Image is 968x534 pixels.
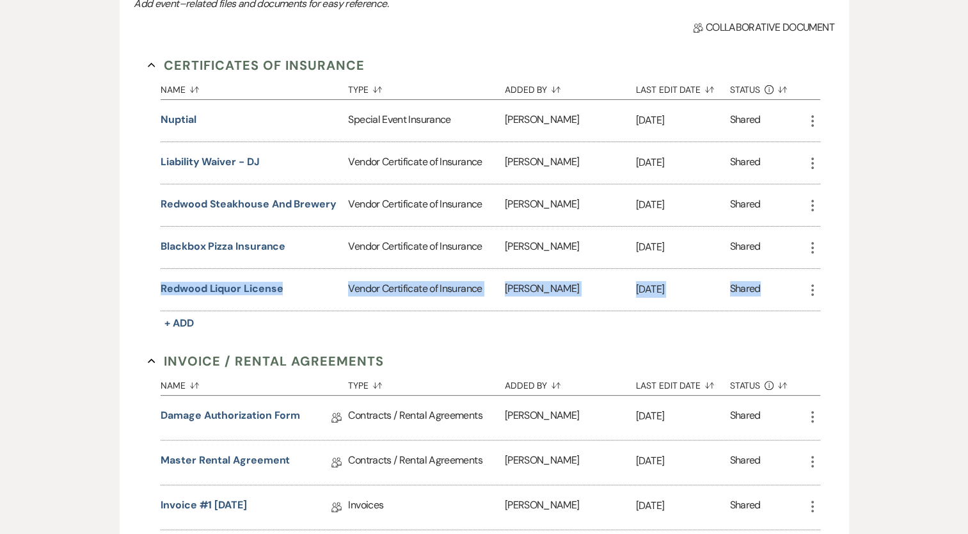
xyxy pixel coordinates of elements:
[636,197,730,213] p: [DATE]
[693,20,834,35] span: Collaborative document
[161,281,283,296] button: Redwood liquor license
[636,453,730,469] p: [DATE]
[348,184,504,226] div: Vendor Certificate of Insurance
[730,112,761,129] div: Shared
[148,56,365,75] button: Certificates of Insurance
[730,453,761,473] div: Shared
[505,396,636,440] div: [PERSON_NAME]
[505,142,636,184] div: [PERSON_NAME]
[161,314,198,332] button: + Add
[161,239,285,254] button: Blackbox Pizza insurance
[161,197,337,212] button: Redwood Steakhouse and Brewery
[505,441,636,485] div: [PERSON_NAME]
[161,371,348,395] button: Name
[505,269,636,311] div: [PERSON_NAME]
[730,381,761,390] span: Status
[505,485,636,530] div: [PERSON_NAME]
[505,75,636,99] button: Added By
[636,75,730,99] button: Last Edit Date
[730,154,761,172] div: Shared
[636,408,730,425] p: [DATE]
[505,184,636,226] div: [PERSON_NAME]
[161,75,348,99] button: Name
[164,316,194,330] span: + Add
[161,154,259,170] button: Liability Waiver - DJ
[348,396,504,440] div: Contracts / Rental Agreements
[148,352,384,371] button: Invoice / Rental Agreements
[730,371,805,395] button: Status
[348,142,504,184] div: Vendor Certificate of Insurance
[161,112,196,127] button: Nuptial
[348,441,504,485] div: Contracts / Rental Agreements
[636,498,730,514] p: [DATE]
[730,197,761,214] div: Shared
[505,227,636,268] div: [PERSON_NAME]
[348,227,504,268] div: Vendor Certificate of Insurance
[730,498,761,517] div: Shared
[636,154,730,171] p: [DATE]
[636,371,730,395] button: Last Edit Date
[348,269,504,311] div: Vendor Certificate of Insurance
[730,85,761,94] span: Status
[505,100,636,142] div: [PERSON_NAME]
[161,453,290,473] a: Master Rental Agreement
[636,112,730,129] p: [DATE]
[348,485,504,530] div: Invoices
[348,100,504,142] div: Special Event Insurance
[636,239,730,255] p: [DATE]
[636,281,730,298] p: [DATE]
[730,281,761,298] div: Shared
[161,498,247,517] a: Invoice #1 [DATE]
[730,408,761,428] div: Shared
[730,239,761,256] div: Shared
[730,75,805,99] button: Status
[348,371,504,395] button: Type
[505,371,636,395] button: Added By
[348,75,504,99] button: Type
[161,408,300,428] a: Damage Authorization Form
